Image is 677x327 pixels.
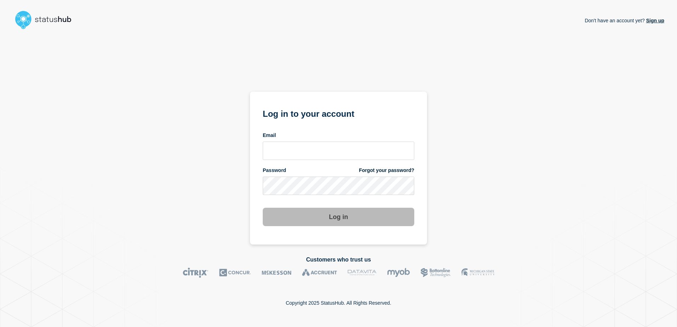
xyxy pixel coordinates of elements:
[585,12,664,29] p: Don't have an account yet?
[263,208,414,226] button: Log in
[263,107,414,120] h1: Log in to your account
[286,300,391,306] p: Copyright 2025 StatusHub. All Rights Reserved.
[302,268,337,278] img: Accruent logo
[263,177,414,195] input: password input
[183,268,209,278] img: Citrix logo
[13,8,80,31] img: StatusHub logo
[359,167,414,174] a: Forgot your password?
[461,268,494,278] img: MSU logo
[262,268,291,278] img: McKesson logo
[387,268,410,278] img: myob logo
[263,132,276,139] span: Email
[219,268,251,278] img: Concur logo
[13,257,664,263] h2: Customers who trust us
[421,268,451,278] img: Bottomline logo
[348,268,376,278] img: DataVita logo
[645,18,664,23] a: Sign up
[263,142,414,160] input: email input
[263,167,286,174] span: Password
